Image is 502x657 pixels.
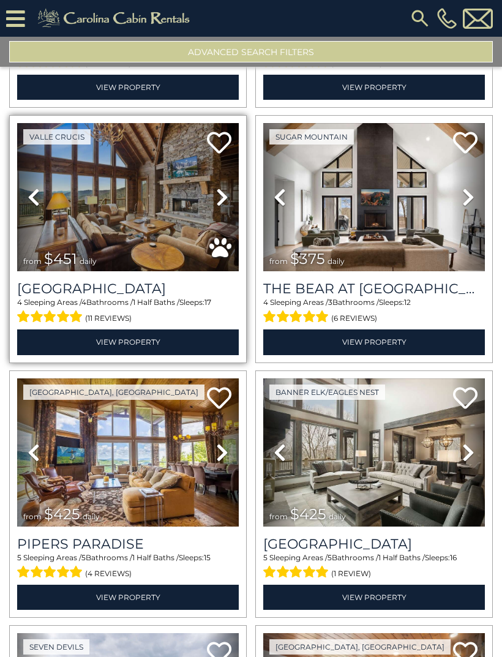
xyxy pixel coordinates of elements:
[17,75,239,100] a: View Property
[453,130,478,157] a: Add to favorites
[23,639,89,655] a: Seven Devils
[44,250,77,268] span: $451
[17,123,239,272] img: thumbnail_163270761.jpeg
[409,7,431,29] img: search-regular.svg
[207,386,231,412] a: Add to favorites
[331,310,377,326] span: (6 reviews)
[133,298,179,307] span: 1 Half Baths /
[263,280,485,297] h3: The Bear At Sugar Mountain
[17,378,239,527] img: thumbnail_166630216.jpeg
[207,130,231,157] a: Add to favorites
[269,385,385,400] a: Banner Elk/Eagles Nest
[263,552,485,582] div: Sleeping Areas / Bathrooms / Sleeps:
[23,129,91,145] a: Valle Crucis
[328,553,332,562] span: 5
[9,41,493,62] button: Advanced Search Filters
[80,257,97,266] span: daily
[263,553,268,562] span: 5
[204,553,211,562] span: 15
[85,566,132,582] span: (4 reviews)
[81,298,86,307] span: 4
[263,536,485,552] a: [GEOGRAPHIC_DATA]
[17,553,21,562] span: 5
[328,257,345,266] span: daily
[263,75,485,100] a: View Property
[17,280,239,297] a: [GEOGRAPHIC_DATA]
[23,257,42,266] span: from
[434,8,460,29] a: [PHONE_NUMBER]
[23,385,204,400] a: [GEOGRAPHIC_DATA], [GEOGRAPHIC_DATA]
[83,512,100,521] span: daily
[85,310,132,326] span: (11 reviews)
[331,566,371,582] span: (1 review)
[17,536,239,552] a: Pipers Paradise
[290,250,325,268] span: $375
[290,505,326,523] span: $425
[378,553,425,562] span: 1 Half Baths /
[17,585,239,610] a: View Property
[453,386,478,412] a: Add to favorites
[17,329,239,355] a: View Property
[263,123,485,272] img: thumbnail_166099329.jpeg
[23,512,42,521] span: from
[263,297,485,326] div: Sleeping Areas / Bathrooms / Sleeps:
[17,280,239,297] h3: Cucumber Tree Lodge
[269,129,354,145] a: Sugar Mountain
[44,505,80,523] span: $425
[263,585,485,610] a: View Property
[263,378,485,527] img: thumbnail_166362694.jpeg
[328,298,332,307] span: 3
[404,298,411,307] span: 12
[269,512,288,521] span: from
[132,553,179,562] span: 1 Half Baths /
[17,298,22,307] span: 4
[263,280,485,297] a: The Bear At [GEOGRAPHIC_DATA]
[263,298,268,307] span: 4
[263,329,485,355] a: View Property
[329,512,346,521] span: daily
[269,639,451,655] a: [GEOGRAPHIC_DATA], [GEOGRAPHIC_DATA]
[81,553,86,562] span: 5
[204,298,211,307] span: 17
[17,297,239,326] div: Sleeping Areas / Bathrooms / Sleeps:
[450,553,457,562] span: 16
[17,552,239,582] div: Sleeping Areas / Bathrooms / Sleeps:
[269,257,288,266] span: from
[31,6,200,31] img: Khaki-logo.png
[263,536,485,552] h3: Sunset Ridge Hideaway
